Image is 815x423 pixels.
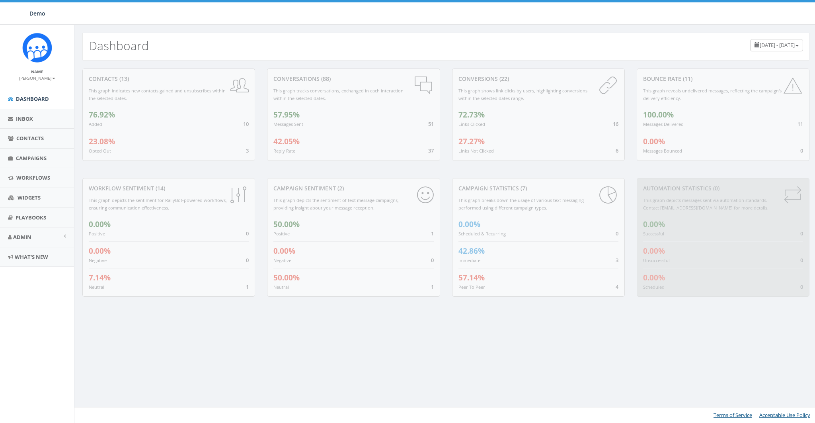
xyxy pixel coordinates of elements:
[273,197,399,211] small: This graph depicts the sentiment of text message campaigns, providing insight about your message ...
[643,231,664,237] small: Successful
[458,197,584,211] small: This graph breaks down the usage of various text messaging performed using different campaign types.
[458,136,485,147] span: 27.27%
[273,257,291,263] small: Negative
[458,88,587,101] small: This graph shows link clicks by users, highlighting conversions within the selected dates range.
[246,147,249,154] span: 3
[797,120,803,127] span: 11
[273,284,289,290] small: Neutral
[273,121,303,127] small: Messages Sent
[16,214,46,221] span: Playbooks
[89,257,107,263] small: Negative
[431,257,434,264] span: 0
[19,75,55,81] small: [PERSON_NAME]
[458,75,618,83] div: conversions
[431,230,434,237] span: 1
[89,284,104,290] small: Neutral
[89,88,226,101] small: This graph indicates new contacts gained and unsubscribes within the selected dates.
[643,197,768,211] small: This graph depicts messages sent via automation standards. Contact [EMAIL_ADDRESS][DOMAIN_NAME] f...
[273,272,300,283] span: 50.00%
[458,231,506,237] small: Scheduled & Recurring
[643,121,684,127] small: Messages Delivered
[643,257,670,263] small: Unsuccessful
[18,194,41,201] span: Widgets
[89,231,105,237] small: Positive
[31,69,43,74] small: Name
[431,283,434,290] span: 1
[246,230,249,237] span: 0
[118,75,129,82] span: (13)
[89,75,249,83] div: contacts
[89,272,111,283] span: 7.14%
[336,184,344,192] span: (2)
[89,110,115,120] span: 76.92%
[458,110,485,120] span: 72.73%
[273,219,300,229] span: 50.00%
[16,115,33,122] span: Inbox
[616,283,618,290] span: 4
[643,284,665,290] small: Scheduled
[643,184,803,192] div: Automation Statistics
[16,135,44,142] span: Contacts
[273,184,433,192] div: Campaign Sentiment
[643,272,665,283] span: 0.00%
[643,88,782,101] small: This graph reveals undelivered messages, reflecting the campaign's delivery efficiency.
[519,184,527,192] span: (7)
[246,257,249,264] span: 0
[643,246,665,256] span: 0.00%
[89,197,227,211] small: This graph depicts the sentiment for RallyBot-powered workflows, ensuring communication effective...
[800,147,803,154] span: 0
[273,88,404,101] small: This graph tracks conversations, exchanged in each interaction within the selected dates.
[760,41,795,49] span: [DATE] - [DATE]
[458,257,480,263] small: Immediate
[616,257,618,264] span: 3
[643,75,803,83] div: Bounce Rate
[800,230,803,237] span: 0
[458,246,485,256] span: 42.86%
[273,246,295,256] span: 0.00%
[89,39,149,52] h2: Dashboard
[89,148,111,154] small: Opted Out
[22,33,52,63] img: Icon_1.png
[428,120,434,127] span: 51
[16,155,47,162] span: Campaigns
[643,219,665,229] span: 0.00%
[273,231,290,237] small: Positive
[643,136,665,147] span: 0.00%
[273,148,295,154] small: Reply Rate
[458,284,485,290] small: Peer To Peer
[273,75,433,83] div: conversations
[89,136,115,147] span: 23.08%
[458,272,485,283] span: 57.14%
[13,233,31,241] span: Admin
[320,75,331,82] span: (88)
[458,148,494,154] small: Links Not Clicked
[458,121,485,127] small: Links Clicked
[273,110,300,120] span: 57.95%
[154,184,165,192] span: (14)
[800,257,803,264] span: 0
[89,246,111,256] span: 0.00%
[712,184,719,192] span: (0)
[273,136,300,147] span: 42.05%
[616,230,618,237] span: 0
[29,10,45,17] span: Demo
[616,147,618,154] span: 6
[498,75,509,82] span: (22)
[681,75,692,82] span: (11)
[458,219,480,229] span: 0.00%
[246,283,249,290] span: 1
[800,283,803,290] span: 0
[89,184,249,192] div: Workflow Sentiment
[613,120,618,127] span: 16
[16,174,50,181] span: Workflows
[714,411,752,419] a: Terms of Service
[243,120,249,127] span: 10
[643,148,682,154] small: Messages Bounced
[19,74,55,81] a: [PERSON_NAME]
[16,95,49,102] span: Dashboard
[89,219,111,229] span: 0.00%
[643,110,674,120] span: 100.00%
[15,253,48,260] span: What's New
[759,411,810,419] a: Acceptable Use Policy
[89,121,102,127] small: Added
